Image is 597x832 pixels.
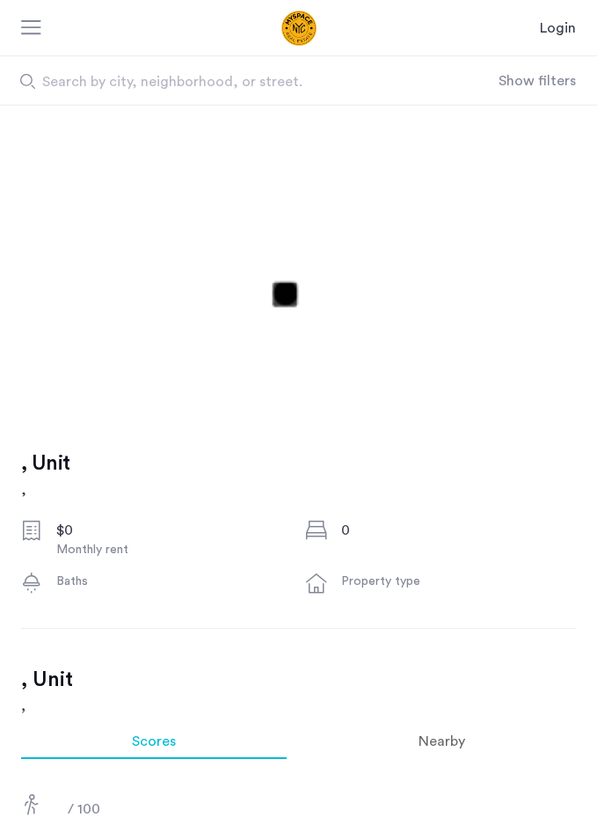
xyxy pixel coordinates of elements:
[21,479,69,500] h2: ,
[56,520,292,541] div: $0
[21,664,576,696] h2: , Unit
[132,734,176,748] span: Scores
[540,18,576,39] a: Login
[341,520,577,541] div: 0
[21,448,69,500] a: , Unit,
[499,70,576,91] button: Show or hide filters
[68,802,100,816] span: / 100
[341,573,577,590] div: Property type
[56,541,292,558] div: Monthly rent
[21,448,69,479] h1: , Unit
[25,794,39,815] img: score
[213,11,385,46] a: Cazamio Logo
[213,11,385,46] img: logo
[56,573,292,590] div: Baths
[42,71,441,92] span: Search by city, neighborhood, or street.
[419,734,465,748] span: Nearby
[21,696,576,717] h3: ,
